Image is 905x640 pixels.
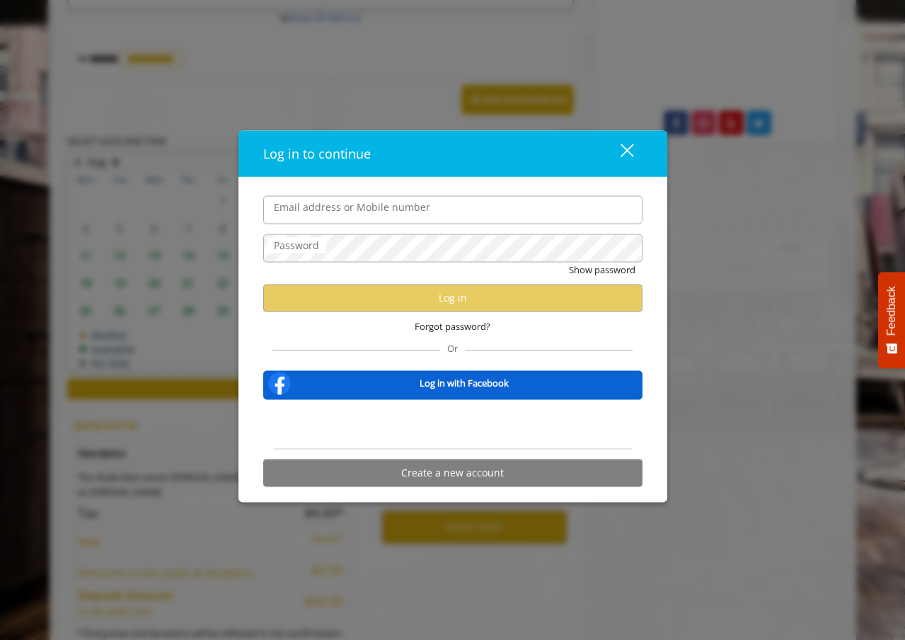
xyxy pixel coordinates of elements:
div: Sign in with Google. Opens in new tab [388,408,518,440]
button: Log in [263,284,642,312]
input: Password [263,234,642,262]
span: Or [440,341,465,354]
label: Password [267,237,326,253]
span: Feedback [885,286,898,336]
span: Log in to continue [263,144,371,161]
button: Feedback - Show survey [878,272,905,368]
span: Forgot password? [415,319,490,333]
b: Log in with Facebook [420,376,509,391]
button: Create a new account [263,459,642,486]
button: close dialog [594,139,642,168]
div: close dialog [604,143,633,164]
img: facebook-logo [265,369,294,397]
button: Show password [569,262,635,277]
iframe: Sign in with Google Button [381,408,525,440]
input: Email address or Mobile number [263,195,642,224]
label: Email address or Mobile number [267,199,437,215]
